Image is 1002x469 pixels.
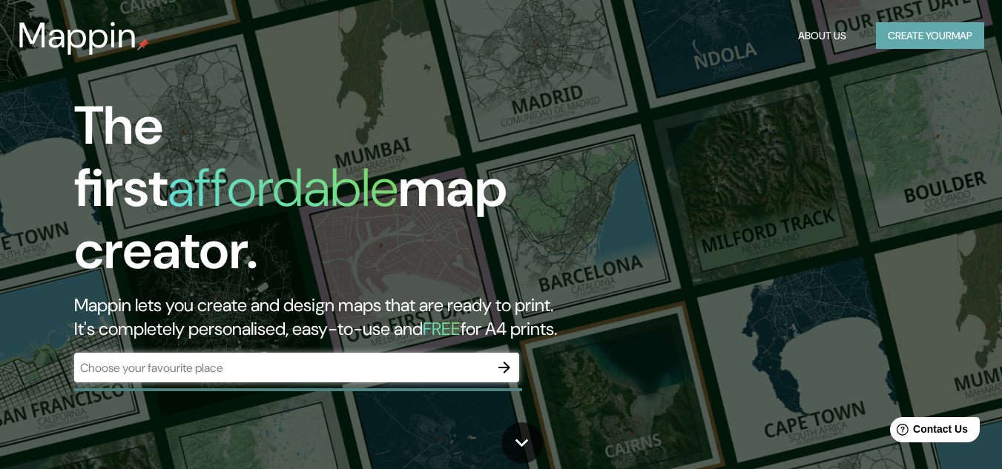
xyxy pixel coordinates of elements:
[168,153,398,222] h1: affordable
[74,359,490,376] input: Choose your favourite place
[792,22,852,50] button: About Us
[74,95,576,293] h1: The first map creator.
[423,317,461,340] h5: FREE
[18,15,137,56] h3: Mappin
[870,411,986,453] iframe: Help widget launcher
[74,293,576,341] h2: Mappin lets you create and design maps that are ready to print. It's completely personalised, eas...
[137,39,149,50] img: mappin-pin
[876,22,984,50] button: Create yourmap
